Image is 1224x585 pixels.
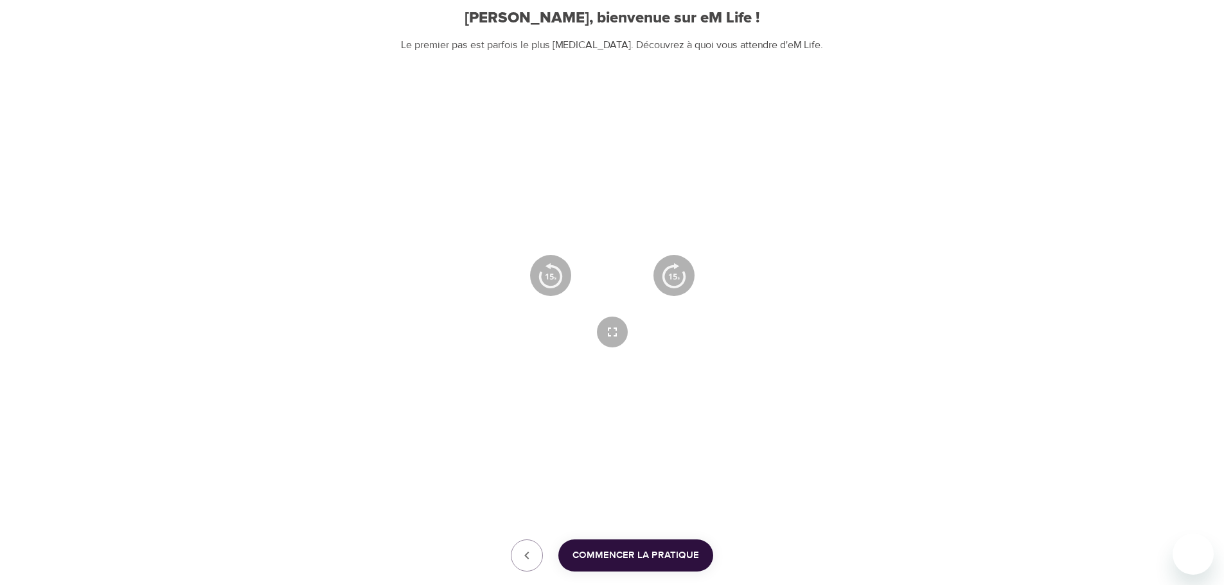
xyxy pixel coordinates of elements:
[262,9,963,28] h2: [PERSON_NAME], bienvenue sur eM Life !
[572,547,699,564] span: Commencer la pratique
[262,38,963,53] p: Le premier pas est parfois le plus [MEDICAL_DATA]. Découvrez à quoi vous attendre d'eM Life.
[558,539,713,572] button: Commencer la pratique
[661,263,687,288] img: 15s_next.svg
[538,263,563,288] img: 15s_prev.svg
[1173,534,1214,575] iframe: Bouton de lancement de la fenêtre de messagerie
